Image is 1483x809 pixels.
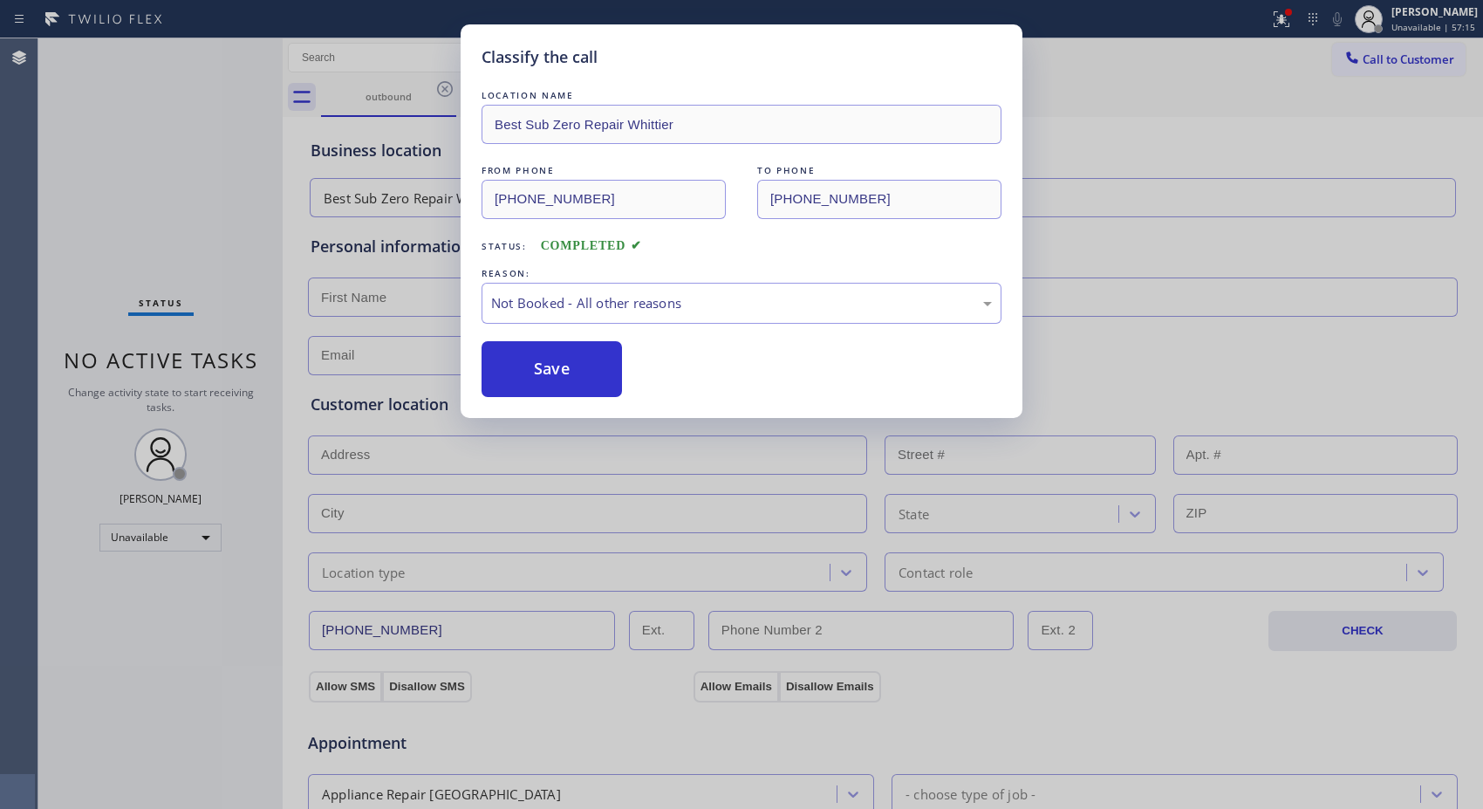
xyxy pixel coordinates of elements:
[541,239,642,252] span: COMPLETED
[482,240,527,252] span: Status:
[757,161,1001,180] div: TO PHONE
[482,264,1001,283] div: REASON:
[482,45,598,69] h5: Classify the call
[757,180,1001,219] input: To phone
[482,180,726,219] input: From phone
[482,341,622,397] button: Save
[482,86,1001,105] div: LOCATION NAME
[491,293,992,313] div: Not Booked - All other reasons
[482,161,726,180] div: FROM PHONE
